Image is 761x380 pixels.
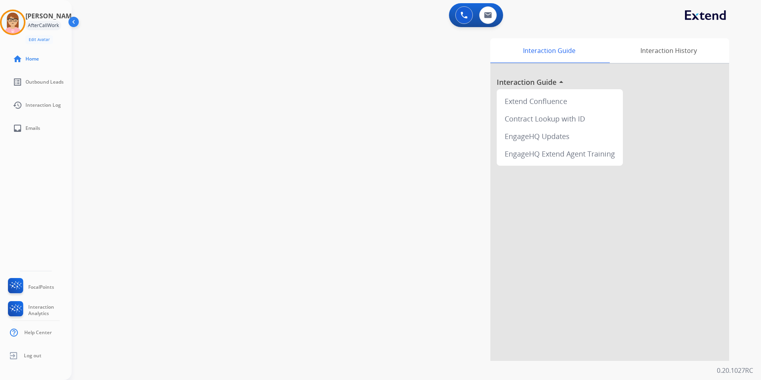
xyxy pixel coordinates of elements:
[490,38,608,63] div: Interaction Guide
[2,11,24,33] img: avatar
[25,21,61,30] div: AfterCallWork
[25,11,77,21] h3: [PERSON_NAME]
[25,102,61,108] span: Interaction Log
[717,366,753,375] p: 0.20.1027RC
[500,145,620,163] div: EngageHQ Extend Agent Training
[28,304,72,317] span: Interaction Analytics
[6,301,72,319] a: Interaction Analytics
[500,92,620,110] div: Extend Confluence
[25,56,39,62] span: Home
[13,100,22,110] mat-icon: history
[25,35,53,44] button: Edit Avatar
[25,125,40,131] span: Emails
[28,284,54,290] span: FocalPoints
[500,127,620,145] div: EngageHQ Updates
[25,79,64,85] span: Outbound Leads
[13,77,22,87] mat-icon: list_alt
[24,353,41,359] span: Log out
[500,110,620,127] div: Contract Lookup with ID
[13,54,22,64] mat-icon: home
[13,123,22,133] mat-icon: inbox
[24,329,52,336] span: Help Center
[608,38,729,63] div: Interaction History
[6,278,54,296] a: FocalPoints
